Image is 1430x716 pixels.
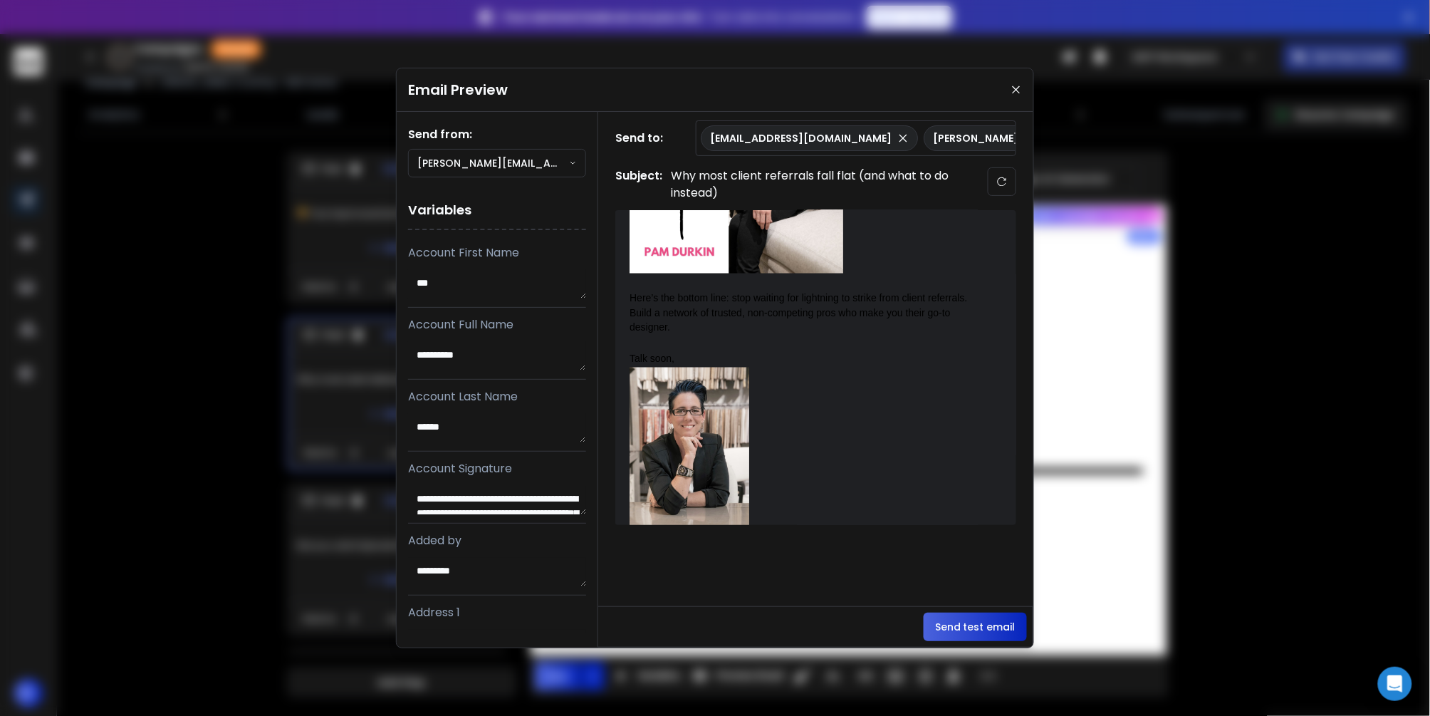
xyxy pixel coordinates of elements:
[408,244,586,261] p: Account First Name
[408,80,508,100] h1: Email Preview
[408,316,586,333] p: Account Full Name
[630,292,970,333] span: Here’s the bottom line: stop waiting for lightning to strike from client referrals. Build a netwo...
[710,131,892,145] p: [EMAIL_ADDRESS][DOMAIN_NAME]
[408,532,586,549] p: Added by
[671,167,956,202] p: Why most client referrals fall flat (and what to do instead)
[408,192,586,230] h1: Variables
[615,167,662,202] h1: Subject:
[408,604,586,621] p: Address 1
[408,388,586,405] p: Account Last Name
[933,131,1200,145] p: [PERSON_NAME][EMAIL_ADDRESS][DOMAIN_NAME]
[924,613,1027,641] button: Send test email
[630,353,674,365] span: Talk soon,
[408,126,586,143] h1: Send from:
[417,156,569,170] p: [PERSON_NAME][EMAIL_ADDRESS][DOMAIN_NAME]
[615,130,672,147] h1: Send to:
[408,460,586,477] p: Account Signature
[1378,667,1412,701] div: Open Intercom Messenger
